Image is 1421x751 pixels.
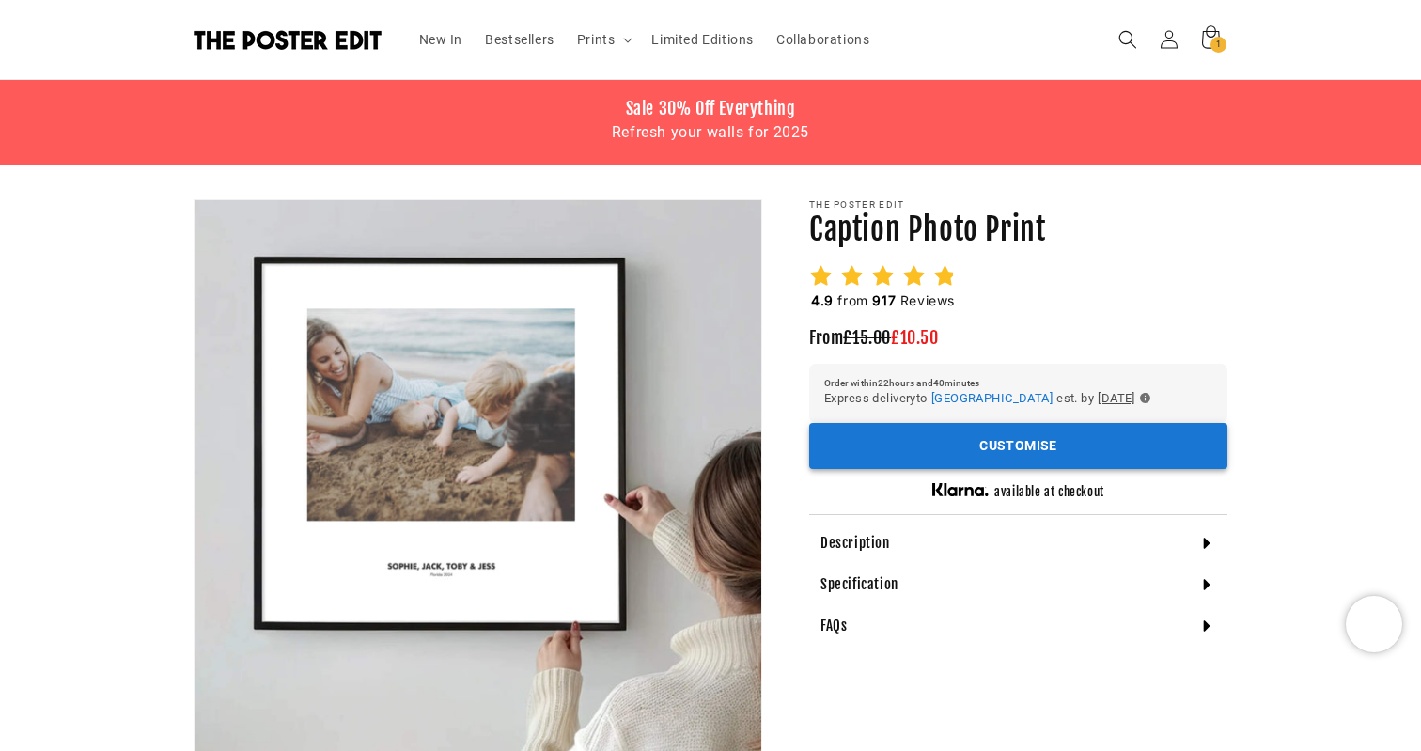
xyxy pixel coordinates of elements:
a: New In [408,20,475,59]
p: The Poster Edit [809,199,1227,211]
span: Express delivery to [824,388,928,409]
iframe: Chatra live chat [1346,596,1402,652]
span: Prints [577,31,616,48]
span: 4.9 [811,292,834,308]
h3: From [809,327,1227,349]
div: outlined primary button group [809,423,1227,469]
span: Collaborations [776,31,869,48]
h5: available at checkout [994,484,1104,500]
button: [GEOGRAPHIC_DATA] [931,388,1053,409]
span: Bestsellers [485,31,554,48]
h6: Order within 22 hours and 40 minutes [824,379,1212,388]
span: est. by [1056,388,1094,409]
span: [GEOGRAPHIC_DATA] [931,391,1053,405]
h4: Description [820,534,890,553]
span: £10.50 [891,327,939,348]
a: The Poster Edit [187,23,389,56]
h4: Specification [820,575,898,594]
span: New In [419,31,463,48]
summary: Search [1107,19,1148,60]
a: Limited Editions [640,20,765,59]
img: The Poster Edit [194,30,382,50]
span: Limited Editions [651,31,754,48]
span: [DATE] [1098,388,1135,409]
h1: Caption Photo Print [809,211,1227,250]
summary: Prints [566,20,641,59]
a: Bestsellers [474,20,566,59]
span: £15.00 [843,327,891,348]
h4: FAQs [820,617,847,635]
span: 917 [872,292,896,308]
span: 1 [1216,37,1222,53]
button: Customise [809,423,1227,469]
a: Collaborations [765,20,881,59]
h2: from Reviews [809,291,957,310]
